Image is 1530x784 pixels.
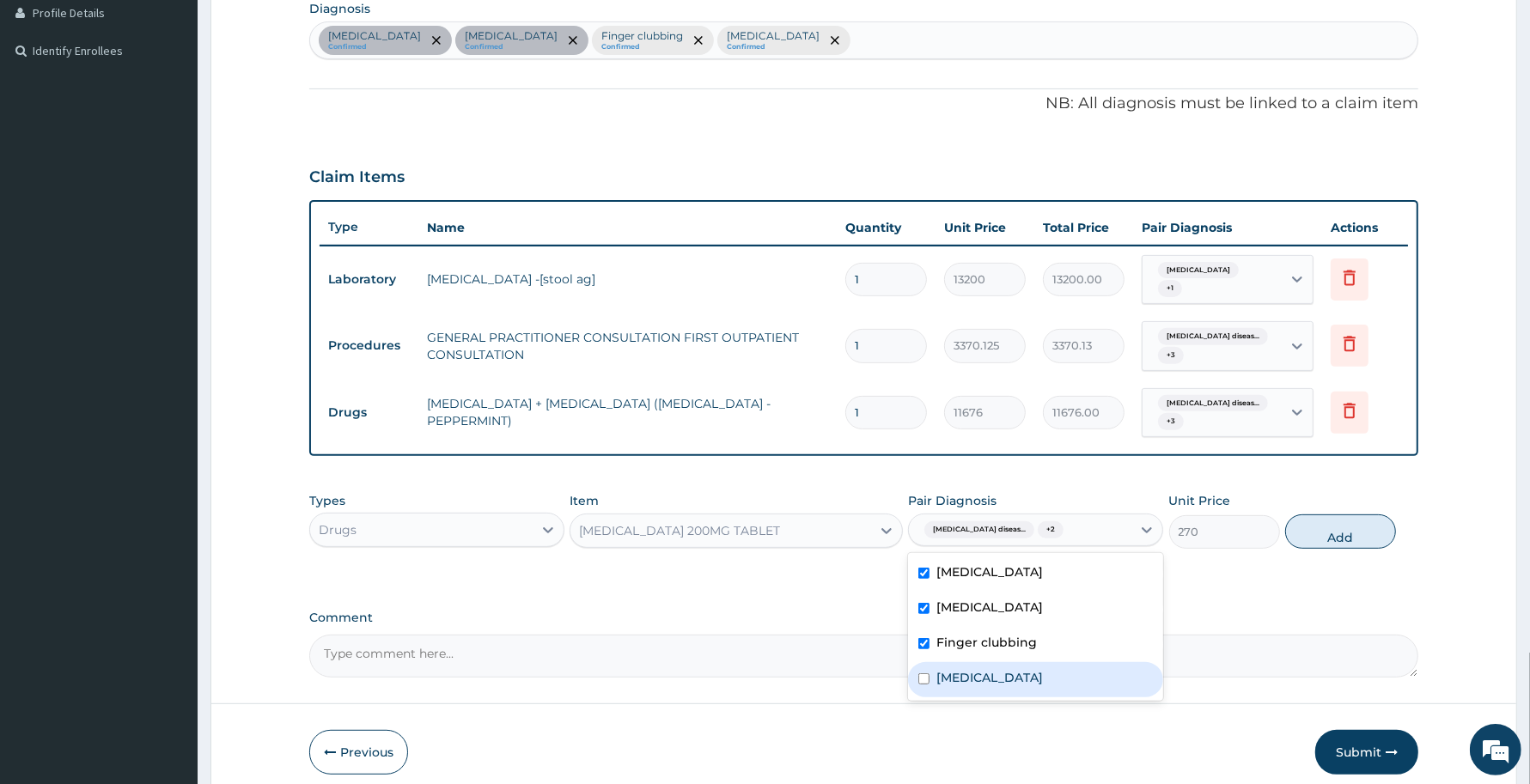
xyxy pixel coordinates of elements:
[936,210,1034,245] th: Unit Price
[465,29,558,43] p: [MEDICAL_DATA]
[1285,514,1396,549] button: Add
[1158,280,1182,297] span: + 1
[309,494,345,508] label: Types
[282,9,323,50] div: Minimize live chat window
[328,43,421,52] small: Confirmed
[1169,492,1231,509] label: Unit Price
[32,86,70,129] img: d_794563401_company_1708531726252_794563401
[320,397,418,428] td: Drugs
[1034,210,1133,245] th: Total Price
[1158,395,1268,412] span: [MEDICAL_DATA] diseas...
[100,216,237,390] span: We're online!
[328,29,421,43] p: [MEDICAL_DATA]
[1038,521,1064,538] span: + 2
[936,634,1037,651] label: Finger clubbing
[9,469,327,529] textarea: Type your message and hit 'Enter'
[320,330,418,362] td: Procedures
[601,29,683,43] p: Finger clubbing
[1158,413,1184,430] span: + 3
[320,211,418,243] th: Type
[601,43,683,52] small: Confirmed
[309,168,405,187] h3: Claim Items
[320,264,418,295] td: Laboratory
[936,599,1043,616] label: [MEDICAL_DATA]
[579,522,780,539] div: [MEDICAL_DATA] 200MG TABLET
[418,386,837,438] td: [MEDICAL_DATA] + [MEDICAL_DATA] ([MEDICAL_DATA] - PEPPERMINT)
[924,521,1034,538] span: [MEDICAL_DATA] diseas...
[309,611,1418,625] label: Comment
[309,730,408,775] button: Previous
[908,492,997,509] label: Pair Diagnosis
[691,33,706,48] span: remove selection option
[1158,328,1268,345] span: [MEDICAL_DATA] diseas...
[936,669,1043,686] label: [MEDICAL_DATA]
[1158,347,1184,364] span: + 3
[89,96,289,119] div: Chat with us now
[418,262,837,296] td: [MEDICAL_DATA] -[stool ag]
[418,320,837,372] td: GENERAL PRACTITIONER CONSULTATION FIRST OUTPATIENT CONSULTATION
[570,492,599,509] label: Item
[837,210,936,245] th: Quantity
[727,29,820,43] p: [MEDICAL_DATA]
[565,33,581,48] span: remove selection option
[309,93,1418,115] p: NB: All diagnosis must be linked to a claim item
[1133,210,1322,245] th: Pair Diagnosis
[1158,262,1239,279] span: [MEDICAL_DATA]
[319,521,357,538] div: Drugs
[827,33,843,48] span: remove selection option
[727,43,820,52] small: Confirmed
[1322,210,1408,245] th: Actions
[465,43,558,52] small: Confirmed
[429,33,444,48] span: remove selection option
[418,210,837,245] th: Name
[1315,730,1418,775] button: Submit
[936,563,1043,580] label: [MEDICAL_DATA]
